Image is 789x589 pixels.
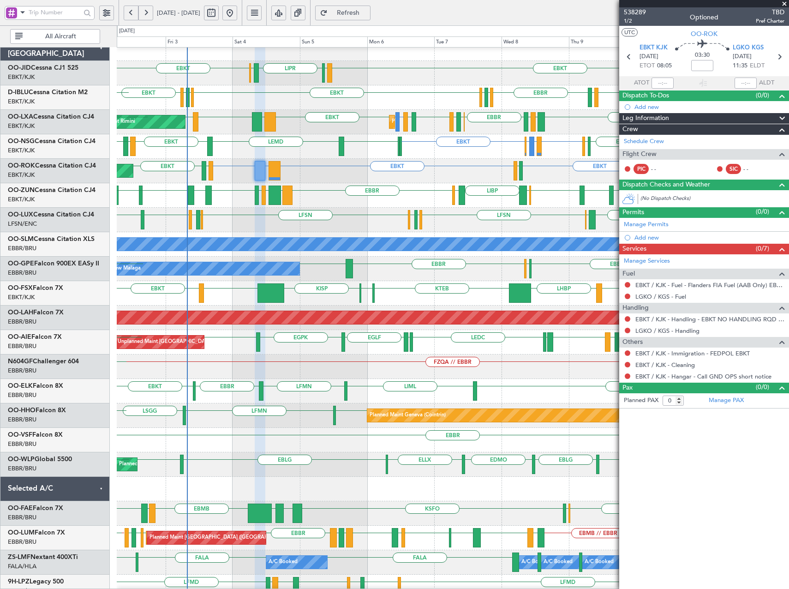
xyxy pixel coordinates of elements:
a: OO-VSFFalcon 8X [8,432,63,438]
a: OO-SLMCessna Citation XLS [8,236,95,242]
a: OO-WLPGlobal 5500 [8,456,72,463]
a: ZS-LMFNextant 400XTi [8,554,78,560]
span: OO-JID [8,65,31,71]
div: Wed 8 [502,36,569,48]
span: OO-HHO [8,407,36,414]
span: (0/0) [756,382,769,392]
div: PIC [634,164,649,174]
span: All Aircraft [24,33,97,40]
div: No Crew Malaga [101,262,141,276]
a: EBKT/KJK [8,146,35,155]
div: A/C Booked [521,555,550,569]
div: Planned Maint [GEOGRAPHIC_DATA] ([GEOGRAPHIC_DATA] National) [149,531,317,545]
a: OO-LUXCessna Citation CJ4 [8,211,94,218]
span: Refresh [329,10,367,16]
span: (0/0) [756,90,769,100]
button: Refresh [315,6,371,20]
a: LFSN/ENC [8,220,37,228]
span: OO-VSF [8,432,32,438]
a: EBBR/BRU [8,464,36,473]
a: OO-GPEFalcon 900EX EASy II [8,260,99,267]
span: OO-FAE [8,505,33,511]
a: Manage PAX [709,396,744,405]
a: EBKT/KJK [8,171,35,179]
a: EBKT / KJK - Hangar - Call GND OPS short notice [635,373,771,380]
span: [DATE] [640,52,658,61]
div: Planned Maint Milan (Linate) [119,457,185,471]
a: EBBR/BRU [8,318,36,326]
a: D-IBLUCessna Citation M2 [8,89,88,96]
span: Leg Information [622,113,669,124]
div: Thu 9 [569,36,636,48]
span: Pax [622,383,633,393]
div: Fri 3 [166,36,233,48]
a: EBBR/BRU [8,269,36,277]
div: Tue 7 [434,36,502,48]
div: SIC [726,164,741,174]
a: OO-FAEFalcon 7X [8,505,63,511]
a: OO-JIDCessna CJ1 525 [8,65,78,71]
a: EBBR/BRU [8,415,36,424]
span: OO-ELK [8,383,33,389]
span: Dispatch To-Dos [622,90,669,101]
span: OO-ROK [8,162,35,169]
span: Dispatch Checks and Weather [622,180,710,190]
a: N604GFChallenger 604 [8,358,79,365]
a: EBKT / KJK - Handling - EBKT NO HANDLING RQD FOR CJ [635,315,784,323]
div: Thu 2 [98,36,166,48]
span: ALDT [759,78,774,88]
a: EBKT / KJK - Immigration - FEDPOL EBKT [635,349,750,357]
div: - - [743,165,764,173]
div: [DATE] [119,27,135,35]
a: EBBR/BRU [8,367,36,375]
span: Crew [622,124,638,135]
span: 08:05 [657,61,672,71]
a: EBKT / KJK - Cleaning [635,361,695,369]
span: 03:30 [695,51,710,60]
span: 1/2 [624,17,646,25]
div: - - [651,165,672,173]
div: Add new [634,234,784,241]
span: OO-AIE [8,334,31,340]
span: ELDT [750,61,765,71]
a: LGKO / KGS - Fuel [635,293,686,301]
a: Schedule Crew [624,137,664,146]
span: Permits [622,207,644,218]
a: OO-LUMFalcon 7X [8,529,65,536]
span: [DATE] - [DATE] [157,9,200,17]
span: OO-FSX [8,285,33,291]
span: OO-LUM [8,529,35,536]
div: A/C Booked [544,555,573,569]
span: N604GF [8,358,33,365]
a: OO-HHOFalcon 8X [8,407,66,414]
span: [DATE] [733,52,752,61]
input: Trip Number [29,6,81,19]
span: OO-SLM [8,236,34,242]
button: All Aircraft [10,29,100,44]
a: EBKT/KJK [8,293,35,301]
button: UTC [622,28,638,36]
a: OO-FSXFalcon 7X [8,285,63,291]
span: 538289 [624,7,646,17]
div: Unplanned Maint [GEOGRAPHIC_DATA] ([GEOGRAPHIC_DATA]) [118,335,269,349]
span: Flight Crew [622,149,657,160]
span: LGKO KGS [733,43,764,53]
a: EBBR/BRU [8,538,36,546]
span: 9H-LPZ [8,578,30,585]
a: EBKT / KJK - Fuel - Flanders FIA Fuel (AAB Only) EBKT / KJK [635,281,784,289]
a: EBKT/KJK [8,97,35,106]
a: Manage Permits [624,220,669,229]
span: Fuel [622,269,635,279]
div: Optioned [690,12,718,22]
a: EBBR/BRU [8,391,36,399]
span: OO-LUX [8,211,33,218]
a: EBKT/KJK [8,73,35,81]
a: EBBR/BRU [8,440,36,448]
a: OO-AIEFalcon 7X [8,334,62,340]
a: 9H-LPZLegacy 500 [8,578,64,585]
span: Others [622,337,643,348]
span: Services [622,244,646,254]
span: EBKT KJK [640,43,668,53]
a: LGKO / KGS - Handling [635,327,699,335]
a: EBBR/BRU [8,244,36,252]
